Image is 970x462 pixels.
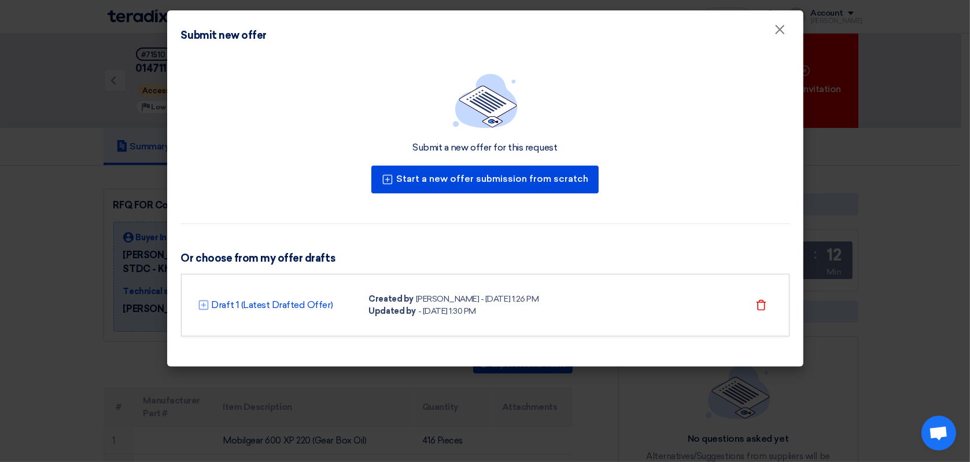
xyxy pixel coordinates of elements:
[921,416,956,450] div: Open chat
[369,293,414,305] div: Created by
[181,28,267,43] div: Submit new offer
[453,74,518,128] img: empty_state_list.svg
[412,142,557,154] div: Submit a new offer for this request
[765,19,795,42] button: Close
[774,21,786,44] span: ×
[418,305,476,317] div: - [DATE] 1:30 PM
[371,166,599,193] button: Start a new offer submission from scratch
[212,298,333,312] a: Draft 1 (Latest Drafted Offer)
[181,252,790,265] h3: Or choose from my offer drafts
[369,305,416,317] div: Updated by
[416,293,539,305] div: [PERSON_NAME] - [DATE] 1:26 PM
